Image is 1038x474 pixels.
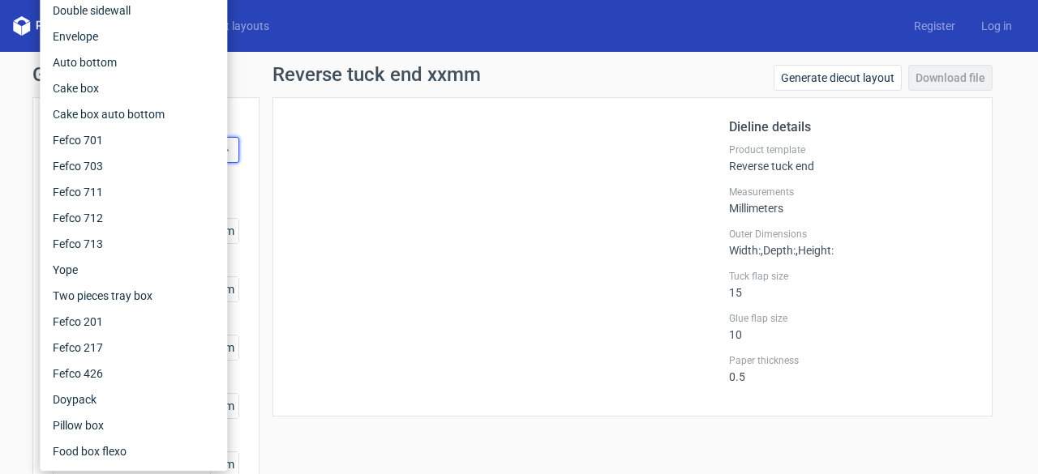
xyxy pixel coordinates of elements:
div: Doypack [46,386,221,412]
div: Cake box [46,75,221,101]
div: Auto bottom [46,49,221,75]
div: Fefco 711 [46,179,221,205]
div: Fefco 426 [46,361,221,386]
a: Diecut layouts [185,18,282,34]
h1: Generate new dieline [32,65,1006,84]
label: Measurements [729,186,972,199]
div: Envelope [46,23,221,49]
div: Pillow box [46,412,221,438]
div: Food box flexo [46,438,221,464]
label: Glue flap size [729,312,972,325]
div: Yope [46,257,221,283]
h2: Dieline details [729,117,972,137]
div: 0.5 [729,354,972,383]
div: Fefco 712 [46,205,221,231]
span: Width : [729,244,761,257]
div: 10 [729,312,972,341]
div: Reverse tuck end [729,143,972,173]
label: Outer Dimensions [729,228,972,241]
a: Register [901,18,968,34]
div: Two pieces tray box [46,283,221,309]
div: Fefco 701 [46,127,221,153]
label: Product template [729,143,972,156]
div: Fefco 217 [46,335,221,361]
div: Millimeters [729,186,972,215]
div: Fefco 703 [46,153,221,179]
div: Fefco 713 [46,231,221,257]
div: Cake box auto bottom [46,101,221,127]
span: , Depth : [761,244,796,257]
span: , Height : [796,244,834,257]
h1: Reverse tuck end xxmm [272,65,481,84]
label: Tuck flap size [729,270,972,283]
label: Paper thickness [729,354,972,367]
div: Fefco 201 [46,309,221,335]
div: 15 [729,270,972,299]
a: Log in [968,18,1025,34]
a: Generate diecut layout [774,65,902,91]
